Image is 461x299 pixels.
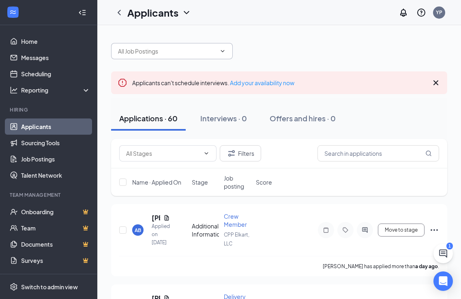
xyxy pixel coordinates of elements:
[21,86,91,94] div: Reporting
[219,48,226,54] svg: ChevronDown
[192,178,208,186] span: Stage
[425,150,432,157] svg: MagnifyingGlass
[415,263,438,269] b: a day ago
[21,49,90,66] a: Messages
[21,167,90,183] a: Talent Network
[321,227,331,233] svg: Note
[152,213,160,222] h5: [PERSON_NAME]
[323,263,439,270] p: [PERSON_NAME] has applied more than .
[152,222,170,247] div: Applied on [DATE]
[341,227,350,233] svg: Tag
[126,149,200,158] input: All Stages
[224,213,247,228] span: Crew Member
[118,47,216,56] input: All Job Postings
[438,249,448,258] svg: ChatActive
[163,215,170,221] svg: Document
[203,150,210,157] svg: ChevronDown
[436,9,442,16] div: YP
[256,178,272,186] span: Score
[317,145,439,161] input: Search in applications
[21,204,90,220] a: OnboardingCrown
[21,220,90,236] a: TeamCrown
[9,8,17,16] svg: WorkstreamLogo
[220,145,261,161] button: Filter Filters
[21,236,90,252] a: DocumentsCrown
[429,225,439,235] svg: Ellipses
[127,6,178,19] h1: Applicants
[118,78,127,88] svg: Error
[10,106,89,113] div: Hiring
[378,224,425,237] button: Move to stage
[21,66,90,82] a: Scheduling
[224,174,251,190] span: Job posting
[416,8,426,17] svg: QuestionInfo
[132,79,294,86] span: Applicants can't schedule interviews.
[446,243,453,250] div: 1
[21,33,90,49] a: Home
[78,9,86,17] svg: Collapse
[21,151,90,167] a: Job Postings
[230,79,294,86] a: Add your availability now
[119,113,178,123] div: Applications · 60
[200,113,247,123] div: Interviews · 0
[433,244,453,263] button: ChatActive
[21,252,90,269] a: SurveysCrown
[431,78,441,88] svg: Cross
[10,191,89,198] div: Team Management
[132,178,181,186] span: Name · Applied On
[10,283,18,291] svg: Settings
[182,8,191,17] svg: ChevronDown
[21,283,78,291] div: Switch to admin view
[21,135,90,151] a: Sourcing Tools
[192,222,219,238] div: Additional Information
[227,148,236,158] svg: Filter
[360,227,370,233] svg: ActiveChat
[21,118,90,135] a: Applicants
[10,86,18,94] svg: Analysis
[433,271,453,291] div: Open Intercom Messenger
[224,232,249,247] span: CPP Elkart, LLC
[114,8,124,17] svg: ChevronLeft
[135,227,141,234] div: AB
[270,113,336,123] div: Offers and hires · 0
[399,8,408,17] svg: Notifications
